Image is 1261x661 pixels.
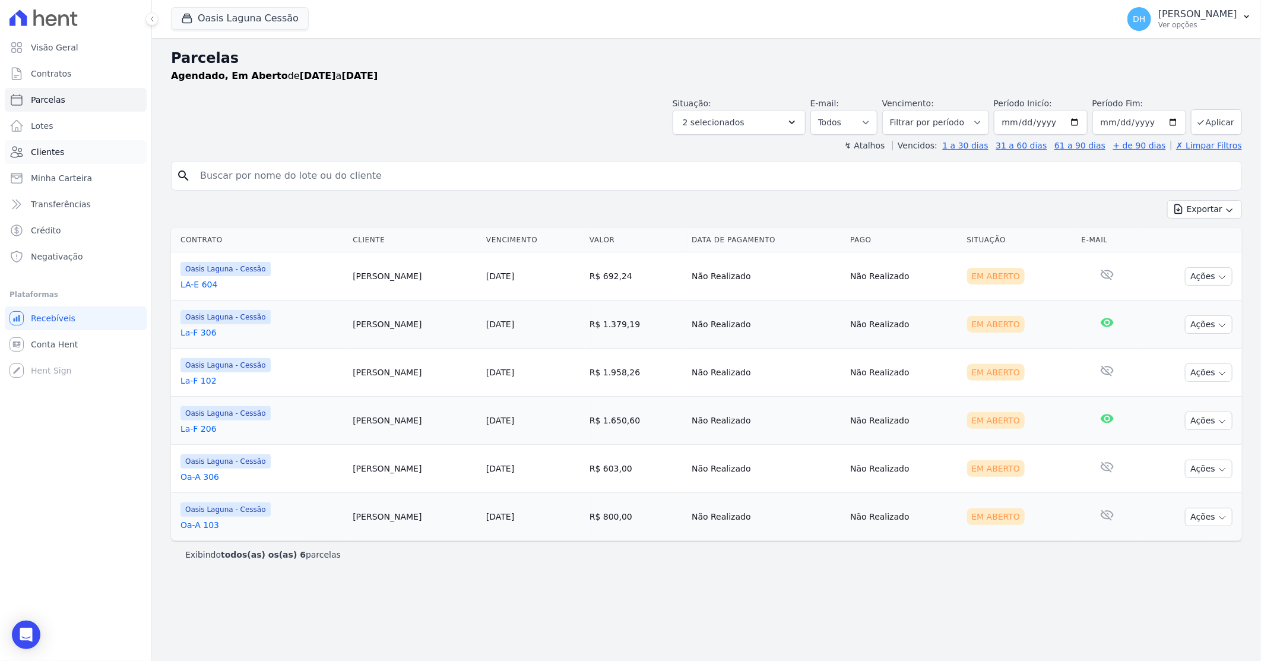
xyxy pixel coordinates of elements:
[994,99,1052,108] label: Período Inicío:
[31,42,78,53] span: Visão Geral
[180,262,271,276] span: Oasis Laguna - Cessão
[185,549,341,561] p: Exibindo parcelas
[943,141,988,150] a: 1 a 30 dias
[585,493,687,541] td: R$ 800,00
[486,368,514,377] a: [DATE]
[585,228,687,252] th: Valor
[585,445,687,493] td: R$ 603,00
[1133,15,1145,23] span: DH
[171,70,288,81] strong: Agendado, Em Aberto
[180,502,271,517] span: Oasis Laguna - Cessão
[180,454,271,469] span: Oasis Laguna - Cessão
[180,375,343,387] a: La-F 102
[31,312,75,324] span: Recebíveis
[31,94,65,106] span: Parcelas
[486,416,514,425] a: [DATE]
[585,397,687,445] td: R$ 1.650,60
[5,88,147,112] a: Parcelas
[5,333,147,356] a: Conta Hent
[348,397,481,445] td: [PERSON_NAME]
[31,146,64,158] span: Clientes
[1092,97,1186,110] label: Período Fim:
[844,141,885,150] label: ↯ Atalhos
[673,99,711,108] label: Situação:
[221,550,306,559] b: todos(as) os(as) 6
[12,621,40,649] div: Open Intercom Messenger
[180,358,271,372] span: Oasis Laguna - Cessão
[996,141,1047,150] a: 31 a 60 dias
[687,301,845,349] td: Não Realizado
[180,279,343,290] a: LA-E 604
[845,445,962,493] td: Não Realizado
[180,471,343,483] a: Oa-A 306
[962,228,1077,252] th: Situação
[687,397,845,445] td: Não Realizado
[1077,228,1138,252] th: E-mail
[486,512,514,521] a: [DATE]
[348,228,481,252] th: Cliente
[1185,412,1233,430] button: Ações
[585,252,687,301] td: R$ 692,24
[9,287,142,302] div: Plataformas
[5,306,147,330] a: Recebíveis
[5,114,147,138] a: Lotes
[1118,2,1261,36] button: DH [PERSON_NAME] Ver opções
[1054,141,1105,150] a: 61 a 90 dias
[882,99,934,108] label: Vencimento:
[180,310,271,324] span: Oasis Laguna - Cessão
[892,141,937,150] label: Vencidos:
[348,301,481,349] td: [PERSON_NAME]
[486,271,514,281] a: [DATE]
[5,166,147,190] a: Minha Carteira
[171,7,309,30] button: Oasis Laguna Cessão
[967,364,1025,381] div: Em Aberto
[31,339,78,350] span: Conta Hent
[5,219,147,242] a: Crédito
[31,251,83,262] span: Negativação
[1171,141,1242,150] a: ✗ Limpar Filtros
[300,70,336,81] strong: [DATE]
[687,445,845,493] td: Não Realizado
[687,493,845,541] td: Não Realizado
[687,228,845,252] th: Data de Pagamento
[1185,363,1233,382] button: Ações
[176,169,191,183] i: search
[342,70,378,81] strong: [DATE]
[845,228,962,252] th: Pago
[845,397,962,445] td: Não Realizado
[845,493,962,541] td: Não Realizado
[810,99,839,108] label: E-mail:
[171,69,378,83] p: de a
[1113,141,1166,150] a: + de 90 dias
[967,460,1025,477] div: Em Aberto
[1185,460,1233,478] button: Ações
[180,423,343,435] a: La-F 206
[1158,20,1237,30] p: Ver opções
[481,228,585,252] th: Vencimento
[348,445,481,493] td: [PERSON_NAME]
[348,349,481,397] td: [PERSON_NAME]
[967,316,1025,333] div: Em Aberto
[180,519,343,531] a: Oa-A 103
[486,320,514,329] a: [DATE]
[967,508,1025,525] div: Em Aberto
[348,252,481,301] td: [PERSON_NAME]
[1167,200,1242,219] button: Exportar
[31,120,53,132] span: Lotes
[5,62,147,86] a: Contratos
[5,192,147,216] a: Transferências
[31,68,71,80] span: Contratos
[1185,267,1233,286] button: Ações
[31,172,92,184] span: Minha Carteira
[845,301,962,349] td: Não Realizado
[683,115,744,129] span: 2 selecionados
[687,252,845,301] td: Não Realizado
[180,406,271,420] span: Oasis Laguna - Cessão
[171,48,1242,69] h2: Parcelas
[1191,109,1242,135] button: Aplicar
[845,349,962,397] td: Não Realizado
[5,36,147,59] a: Visão Geral
[585,301,687,349] td: R$ 1.379,19
[967,412,1025,429] div: Em Aberto
[5,140,147,164] a: Clientes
